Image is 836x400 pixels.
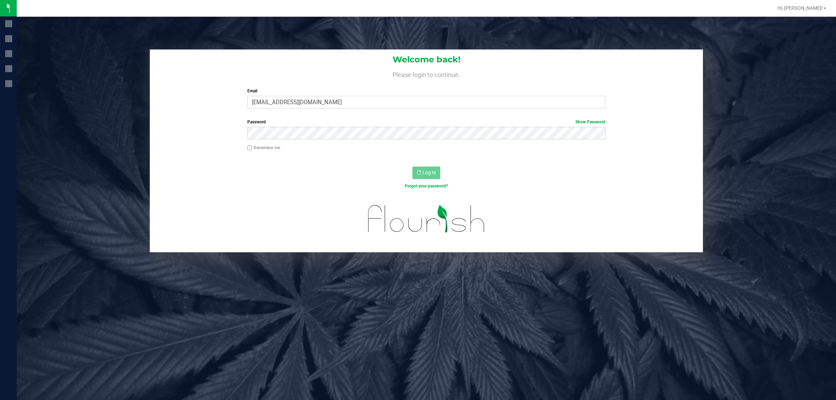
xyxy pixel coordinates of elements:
[405,184,448,189] a: Forgot your password?
[777,5,823,11] span: Hi, [PERSON_NAME]!
[247,146,252,151] input: Remember me
[575,120,605,124] a: Show Password
[247,88,606,94] label: Email
[150,70,703,78] h4: Please login to continue.
[423,170,436,175] span: Log In
[357,197,496,241] img: flourish_logo.svg
[150,55,703,64] h1: Welcome back!
[412,167,440,179] button: Log In
[247,145,280,151] label: Remember me
[247,120,266,124] span: Password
